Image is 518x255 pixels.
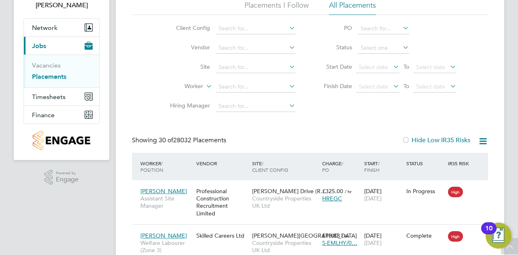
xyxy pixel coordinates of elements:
[140,239,192,254] span: Welfare Labourer (Zone 3)
[320,156,362,177] div: Charge
[485,228,493,239] div: 10
[23,0,100,10] span: Tom Kendall
[401,81,412,91] span: To
[322,232,340,239] span: £18.88
[140,195,192,209] span: Assistant Site Manager
[250,156,320,177] div: Site
[163,63,210,70] label: Site
[32,61,61,69] a: Vacancies
[159,136,173,144] span: 30 of
[23,131,100,150] a: Go to home page
[364,239,382,247] span: [DATE]
[401,61,412,72] span: To
[24,19,99,36] button: Network
[322,195,342,202] span: HREGC
[24,106,99,124] button: Finance
[157,82,203,91] label: Worker
[159,136,226,144] span: 28032 Placements
[138,183,488,190] a: [PERSON_NAME]Assistant Site ManagerProfessional Construction Recruitment Limited[PERSON_NAME] Dri...
[316,63,352,70] label: Start Date
[406,188,444,195] div: In Progress
[32,93,66,101] span: Timesheets
[132,136,228,145] div: Showing
[252,160,288,173] span: / Client Config
[316,24,352,32] label: PO
[163,44,210,51] label: Vendor
[316,44,352,51] label: Status
[358,23,409,34] input: Search for...
[56,170,79,177] span: Powered by
[163,24,210,32] label: Client Config
[244,0,309,15] li: Placements I Follow
[358,42,409,54] input: Select one
[194,228,250,243] div: Skilled Careers Ltd
[342,233,348,239] span: / hr
[163,102,210,109] label: Hiring Manager
[359,63,388,71] span: Select date
[216,81,295,93] input: Search for...
[322,188,343,195] span: £325.00
[32,42,46,50] span: Jobs
[140,160,163,173] span: / Position
[56,176,79,183] span: Engage
[138,156,194,177] div: Worker
[404,156,446,171] div: Status
[345,188,352,194] span: / hr
[362,156,404,177] div: Start
[329,0,376,15] li: All Placements
[24,88,99,105] button: Timesheets
[32,24,57,32] span: Network
[216,42,295,54] input: Search for...
[252,195,318,209] span: Countryside Properties UK Ltd
[252,232,357,239] span: [PERSON_NAME][GEOGRAPHIC_DATA]
[252,188,326,195] span: [PERSON_NAME] Drive (R…
[138,228,488,234] a: [PERSON_NAME]Welfare Labourer (Zone 3)Skilled Careers Ltd[PERSON_NAME][GEOGRAPHIC_DATA]Countrysid...
[446,156,474,171] div: IR35 Risk
[24,55,99,87] div: Jobs
[216,23,295,34] input: Search for...
[362,228,404,251] div: [DATE]
[416,83,445,90] span: Select date
[32,111,55,119] span: Finance
[252,239,318,254] span: Countryside Properties UK Ltd
[406,232,444,239] div: Complete
[24,37,99,55] button: Jobs
[45,170,79,185] a: Powered byEngage
[194,183,250,221] div: Professional Construction Recruitment Limited
[216,101,295,112] input: Search for...
[140,232,187,239] span: [PERSON_NAME]
[216,62,295,73] input: Search for...
[364,195,382,202] span: [DATE]
[448,187,463,197] span: High
[362,183,404,206] div: [DATE]
[316,82,352,90] label: Finish Date
[448,231,463,242] span: High
[32,73,66,80] a: Placements
[416,63,445,71] span: Select date
[322,239,357,247] span: S-EMLHY/0…
[359,83,388,90] span: Select date
[33,131,90,150] img: countryside-properties-logo-retina.png
[194,156,250,171] div: Vendor
[140,188,187,195] span: [PERSON_NAME]
[364,160,380,173] span: / Finish
[322,160,343,173] span: / PO
[402,136,470,144] label: Hide Low IR35 Risks
[486,223,512,249] button: Open Resource Center, 10 new notifications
